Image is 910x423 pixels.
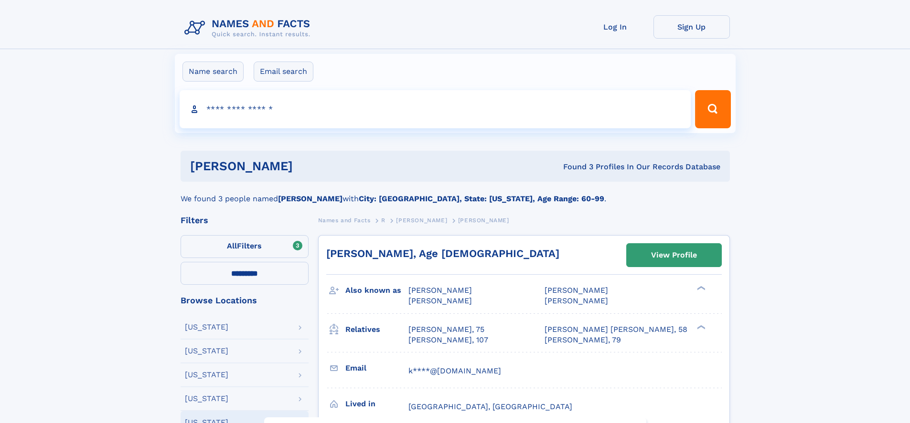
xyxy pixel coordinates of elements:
[185,371,228,379] div: [US_STATE]
[627,244,721,267] a: View Profile
[545,286,608,295] span: [PERSON_NAME]
[185,323,228,331] div: [US_STATE]
[695,324,706,330] div: ❯
[577,15,653,39] a: Log In
[181,182,730,205] div: We found 3 people named with .
[408,335,488,345] a: [PERSON_NAME], 107
[185,395,228,402] div: [US_STATE]
[180,90,691,128] input: search input
[182,62,244,82] label: Name search
[345,282,408,299] h3: Also known as
[695,285,706,291] div: ❯
[651,244,697,266] div: View Profile
[181,15,318,41] img: Logo Names and Facts
[408,324,484,335] a: [PERSON_NAME], 75
[345,321,408,338] h3: Relatives
[345,396,408,412] h3: Lived in
[396,214,447,226] a: [PERSON_NAME]
[408,286,472,295] span: [PERSON_NAME]
[545,324,687,335] a: [PERSON_NAME] [PERSON_NAME], 58
[278,194,343,203] b: [PERSON_NAME]
[545,335,621,345] a: [PERSON_NAME], 79
[345,360,408,376] h3: Email
[181,235,309,258] label: Filters
[396,217,447,224] span: [PERSON_NAME]
[318,214,371,226] a: Names and Facts
[653,15,730,39] a: Sign Up
[545,296,608,305] span: [PERSON_NAME]
[381,217,385,224] span: R
[381,214,385,226] a: R
[181,216,309,225] div: Filters
[359,194,604,203] b: City: [GEOGRAPHIC_DATA], State: [US_STATE], Age Range: 60-99
[185,347,228,355] div: [US_STATE]
[181,296,309,305] div: Browse Locations
[326,248,559,259] a: [PERSON_NAME], Age [DEMOGRAPHIC_DATA]
[254,62,313,82] label: Email search
[695,90,730,128] button: Search Button
[227,241,237,250] span: All
[408,296,472,305] span: [PERSON_NAME]
[428,162,720,172] div: Found 3 Profiles In Our Records Database
[458,217,509,224] span: [PERSON_NAME]
[408,402,572,411] span: [GEOGRAPHIC_DATA], [GEOGRAPHIC_DATA]
[190,160,428,172] h1: [PERSON_NAME]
